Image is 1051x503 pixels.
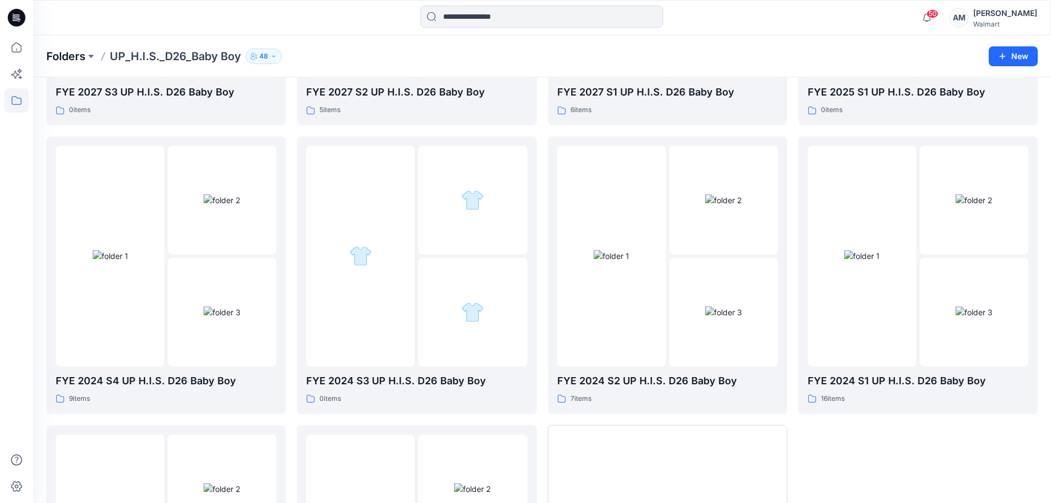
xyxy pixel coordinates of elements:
button: 48 [246,49,282,64]
span: 50 [926,9,938,18]
p: 5 items [319,104,340,116]
p: 0 items [69,104,90,116]
img: folder 3 [204,306,241,318]
img: folder 3 [956,306,993,318]
img: folder 2 [454,483,491,495]
p: FYE 2027 S3 UP H.I.S. D26 Baby Boy [56,84,276,100]
p: FYE 2027 S2 UP H.I.S. D26 Baby Boy [306,84,527,100]
p: 48 [259,50,268,62]
p: 0 items [821,104,842,116]
p: 7 items [570,393,591,405]
p: FYE 2024 S2 UP H.I.S. D26 Baby Boy [557,373,778,389]
a: folder 1folder 2folder 3FYE 2024 S2 UP H.I.S. D26 Baby Boy7items [548,136,787,414]
p: 6 items [570,104,591,116]
p: 9 items [69,393,90,405]
a: Folders [46,49,86,64]
a: folder 1folder 2folder 3FYE 2024 S4 UP H.I.S. D26 Baby Boy9items [46,136,286,414]
p: FYE 2024 S1 UP H.I.S. D26 Baby Boy [808,373,1028,389]
p: FYE 2024 S3 UP H.I.S. D26 Baby Boy [306,373,527,389]
button: New [989,46,1038,66]
img: folder 2 [956,194,993,206]
img: folder 1 [349,245,372,267]
div: Walmart [973,20,1037,28]
p: FYE 2027 S1 UP H.I.S. D26 Baby Boy [557,84,778,100]
img: folder 1 [93,250,128,262]
img: folder 1 [594,250,629,262]
a: folder 1folder 2folder 3FYE 2024 S3 UP H.I.S. D26 Baby Boy0items [297,136,536,414]
p: 16 items [821,393,845,405]
p: 0 items [319,393,341,405]
div: AM [949,8,969,28]
a: folder 1folder 2folder 3FYE 2024 S1 UP H.I.S. D26 Baby Boy16items [798,136,1038,414]
div: [PERSON_NAME] [973,7,1037,20]
img: folder 2 [204,483,241,495]
p: FYE 2024 S4 UP H.I.S. D26 Baby Boy [56,373,276,389]
img: folder 3 [705,306,742,318]
img: folder 2 [461,189,484,211]
img: folder 2 [705,194,742,206]
p: UP_H.I.S._D26_Baby Boy [110,49,241,64]
img: folder 3 [461,301,484,324]
p: FYE 2025 S1 UP H.I.S. D26 Baby Boy [808,84,1028,100]
img: folder 1 [844,250,879,262]
img: folder 2 [204,194,241,206]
